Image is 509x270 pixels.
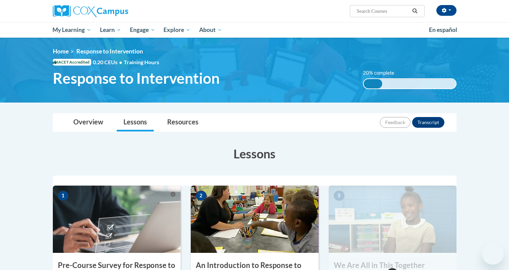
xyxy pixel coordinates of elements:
span: Engage [130,26,155,34]
label: 20% complete [363,69,402,77]
i:  [412,9,418,14]
span: IACET Accredited [53,59,91,66]
span: • [119,59,122,65]
a: Lessons [117,114,154,131]
span: Response to Intervention [53,69,220,87]
a: Cox Campus [53,5,181,17]
button: Transcript [412,117,444,128]
a: Engage [125,22,159,38]
span: About [199,26,222,34]
button: Account Settings [436,5,457,16]
a: My Learning [48,22,96,38]
a: About [195,22,226,38]
span: 3 [334,191,344,201]
input: Search Courses [356,7,410,15]
button: Search [410,7,420,15]
a: Resources [160,114,205,131]
img: Course Image [329,186,457,253]
span: En español [429,26,457,33]
span: Response to Intervention [76,48,143,55]
button: Feedback [380,117,410,128]
a: Learn [96,22,125,38]
a: Overview [67,114,110,131]
a: Home [53,48,69,55]
span: Explore [163,26,190,34]
iframe: Button to launch messaging window [482,243,504,265]
span: 0.20 CEUs [93,59,124,66]
img: Course Image [191,186,319,253]
span: My Learning [52,26,91,34]
span: 1 [58,191,69,201]
span: 2 [196,191,207,201]
a: En español [425,23,462,37]
span: Learn [100,26,121,34]
a: Explore [159,22,195,38]
h3: Lessons [53,145,457,162]
div: Main menu [43,22,467,38]
img: Course Image [53,186,181,253]
img: Cox Campus [53,5,128,17]
span: Training Hours [124,59,159,65]
div: 20% complete [364,79,382,88]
